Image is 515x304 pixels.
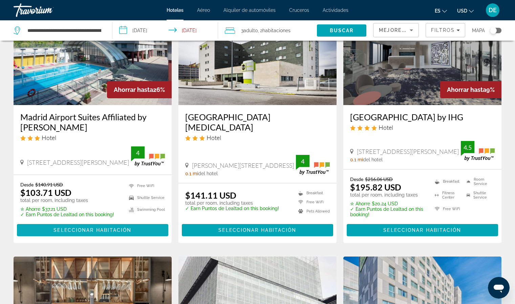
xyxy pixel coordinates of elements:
[350,201,370,206] span: ✮ Ahorre
[461,143,474,151] div: 4.5
[379,27,447,33] span: Mejores descuentos
[426,23,465,37] button: Filters
[126,194,165,202] li: Shuttle Service
[350,176,363,182] span: Desde
[20,182,34,187] span: Desde
[347,226,498,233] a: Seleccionar habitación
[207,134,221,141] span: Hotel
[20,212,114,217] p: ✓ Earn Puntos de Lealtad on this booking!
[484,3,501,17] button: User Menu
[463,176,495,186] li: Room Service
[27,159,129,166] span: [STREET_ADDRESS][PERSON_NAME]
[350,124,495,131] div: 4 star Hotel
[192,162,294,169] span: [PERSON_NAME][STREET_ADDRESS]
[350,201,426,206] p: $20.24 USD
[289,7,309,13] a: Cruceros
[185,200,279,206] p: total per room, including taxes
[20,112,165,132] a: Madrid Airport Suites Affiliated by [PERSON_NAME]
[20,134,165,141] div: 3 star Hotel
[182,226,333,233] a: Seleccionar habitación
[296,155,330,175] img: TrustYou guest rating badge
[295,199,330,205] li: Free WiFi
[197,7,210,13] a: Aéreo
[185,134,330,141] div: 3 star Hotel
[489,7,497,14] span: DE
[440,81,501,98] div: 9%
[365,176,393,182] del: $216.06 USD
[218,20,317,41] button: Travelers: 3 adults, 0 children
[14,1,81,19] a: Travorium
[126,182,165,190] li: Free WiFi
[431,190,463,200] li: Fitness Center
[296,157,309,165] div: 4
[431,204,463,214] li: Free WiFi
[431,176,463,186] li: Breakfast
[472,26,485,35] span: Mapa
[347,224,498,236] button: Seleccionar habitación
[457,8,467,14] span: USD
[20,198,114,203] p: total per room, including taxes
[17,226,168,233] a: Seleccionar habitación
[131,149,145,157] div: 4
[107,81,172,98] div: 26%
[431,27,455,33] span: Filtros
[262,28,291,33] span: habitaciones
[182,224,333,236] button: Seleccionar habitación
[223,7,276,13] a: Alquiler de automóviles
[198,171,218,176] span: del hotel
[131,146,165,166] img: TrustYou guest rating badge
[20,206,40,212] span: ✮ Ahorre
[350,206,426,217] p: ✓ Earn Puntos de Lealtad on this booking!
[218,227,296,233] span: Seleccionar habitación
[112,20,218,41] button: Select check in and out date
[241,26,258,35] span: 3
[243,28,258,33] span: Adulto
[42,134,56,141] span: Hotel
[53,227,131,233] span: Seleccionar habitación
[435,6,447,16] button: Change language
[185,206,279,211] p: ✓ Earn Puntos de Lealtad on this booking!
[488,277,510,299] iframe: Button to launch messaging window
[350,112,495,122] a: [GEOGRAPHIC_DATA] by IHG
[330,28,354,33] span: Buscar
[357,148,459,155] span: [STREET_ADDRESS][PERSON_NAME]
[461,141,495,161] img: TrustYou guest rating badge
[485,27,501,34] button: Toggle map
[295,190,330,196] li: Breakfast
[114,86,153,93] span: Ahorrar hasta
[457,6,474,16] button: Change currency
[383,227,461,233] span: Seleccionar habitación
[167,7,184,13] a: Hoteles
[350,157,363,162] span: 0.1 mi
[447,86,486,93] span: Ahorrar hasta
[27,25,102,36] input: Search hotel destination
[379,26,413,34] mat-select: Sort by
[350,192,426,198] p: total per room, including taxes
[20,206,114,212] p: $37.21 USD
[185,171,198,176] span: 0.1 mi
[435,8,441,14] span: es
[258,26,291,35] span: , 2
[20,187,71,198] ins: $103.71 USD
[463,190,495,200] li: Shuttle Service
[379,124,393,131] span: Hotel
[126,205,165,214] li: Swimming Pool
[323,7,348,13] a: Actividades
[185,112,330,132] a: [GEOGRAPHIC_DATA][MEDICAL_DATA]
[350,182,401,192] ins: $195.82 USD
[185,190,236,200] ins: $141.11 USD
[35,182,63,187] del: $140.91 USD
[17,224,168,236] button: Seleccionar habitación
[317,24,366,37] button: Search
[295,208,330,214] li: Pets Allowed
[363,157,383,162] span: del hotel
